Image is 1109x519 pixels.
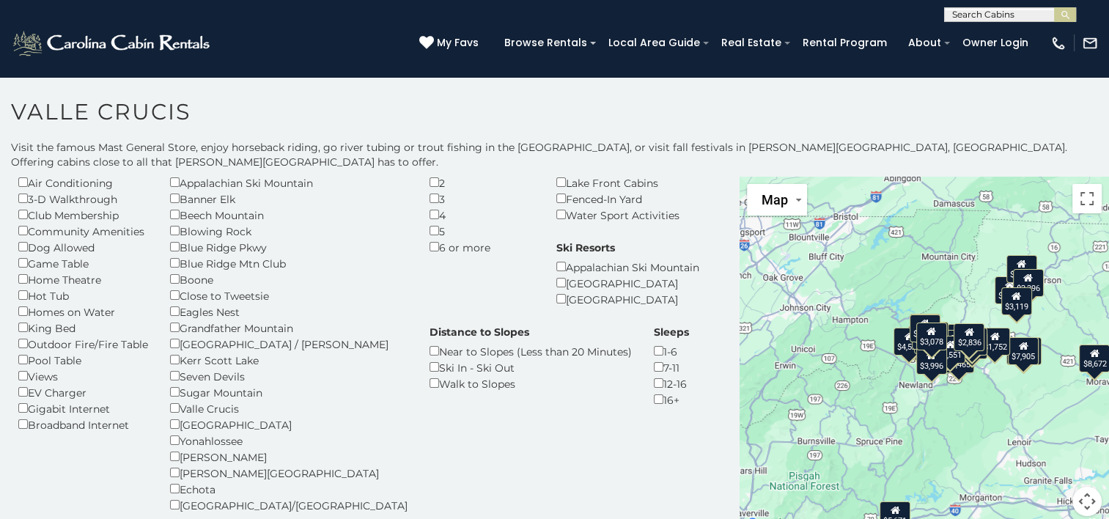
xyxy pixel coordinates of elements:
div: Yonahlossee [170,432,408,449]
div: $3,996 [916,347,947,375]
div: Hot Tub [18,287,148,303]
a: Owner Login [955,32,1036,54]
div: Pool Table [18,352,148,368]
label: Distance to Slopes [430,325,529,339]
div: Kerr Scott Lake [170,352,408,368]
div: $7,905 [1008,337,1039,365]
div: EV Charger [18,384,148,400]
div: Outdoor Fire/Fire Table [18,336,148,352]
div: $2,836 [954,323,984,350]
div: Sugar Mountain [170,384,408,400]
div: $2,137 [910,314,940,342]
div: Eagles Nest [170,303,408,320]
div: Community Amenities [18,223,148,239]
div: Water Sport Activities [556,207,679,223]
div: 1-6 [654,343,689,359]
div: Club Membership [18,207,148,223]
a: Browse Rentals [497,32,594,54]
a: Real Estate [714,32,789,54]
div: [GEOGRAPHIC_DATA] / [PERSON_NAME] [170,336,408,352]
div: 3 [430,191,534,207]
div: $5,082 [1006,254,1036,282]
button: Toggle fullscreen view [1072,184,1102,213]
div: Ski In - Ski Out [430,359,632,375]
div: [GEOGRAPHIC_DATA] [556,291,699,307]
div: Walk to Slopes [430,375,632,391]
div: King Bed [18,320,148,336]
a: Rental Program [795,32,894,54]
div: 7-11 [654,359,689,375]
div: $5,465 [943,345,974,372]
div: $3,184 [957,327,987,355]
div: Views [18,368,148,384]
div: $1,752 [979,328,1010,356]
div: [GEOGRAPHIC_DATA] [556,275,699,291]
div: Grandfather Mountain [170,320,408,336]
div: Dog Allowed [18,239,148,255]
div: $2,396 [1012,269,1043,297]
div: 4 [430,207,534,223]
div: $3,119 [1001,287,1031,315]
div: [PERSON_NAME] [170,449,408,465]
div: $10,224 [1006,337,1042,365]
div: Game Table [18,255,148,271]
div: Banner Elk [170,191,408,207]
div: Gigabit Internet [18,400,148,416]
div: [PERSON_NAME][GEOGRAPHIC_DATA] [170,465,408,481]
div: Appalachian Ski Mountain [556,259,699,275]
div: Homes on Water [18,303,148,320]
div: Echota [170,481,408,497]
div: 12-16 [654,375,689,391]
div: $4,526 [894,328,924,356]
img: mail-regular-white.png [1082,35,1098,51]
div: Appalachian Ski Mountain [170,174,408,191]
div: Beech Mountain [170,207,408,223]
div: Lake Front Cabins [556,174,679,191]
div: Broadband Internet [18,416,148,432]
div: $3,551 [935,335,965,363]
div: Air Conditioning [18,174,148,191]
div: $3,078 [916,323,947,350]
div: $2,217 [910,313,940,341]
span: My Favs [437,35,479,51]
label: Ski Resorts [556,240,615,255]
div: Fenced-In Yard [556,191,679,207]
div: Blue Ridge Pkwy [170,239,408,255]
img: phone-regular-white.png [1050,35,1066,51]
button: Change map style [747,184,807,216]
span: Map [762,192,788,207]
div: 2 [430,174,534,191]
div: $3,401 [937,330,968,358]
div: Blue Ridge Mtn Club [170,255,408,271]
div: [GEOGRAPHIC_DATA]/[GEOGRAPHIC_DATA] [170,497,408,513]
label: Sleeps [654,325,689,339]
div: Home Theatre [18,271,148,287]
div: Near to Slopes (Less than 20 Minutes) [430,343,632,359]
div: Boone [170,271,408,287]
div: 6 or more [430,239,534,255]
div: Close to Tweetsie [170,287,408,303]
a: My Favs [419,35,482,51]
a: Local Area Guide [601,32,707,54]
div: Seven Devils [170,368,408,384]
div: [GEOGRAPHIC_DATA] [170,416,408,432]
div: $2,716 [994,276,1025,303]
div: $6,453 [957,331,987,359]
div: Valle Crucis [170,400,408,416]
a: About [901,32,948,54]
div: 5 [430,223,534,239]
div: 3-D Walkthrough [18,191,148,207]
button: Map camera controls [1072,487,1102,516]
img: White-1-2.png [11,29,214,58]
div: 16+ [654,391,689,408]
div: Blowing Rock [170,223,408,239]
